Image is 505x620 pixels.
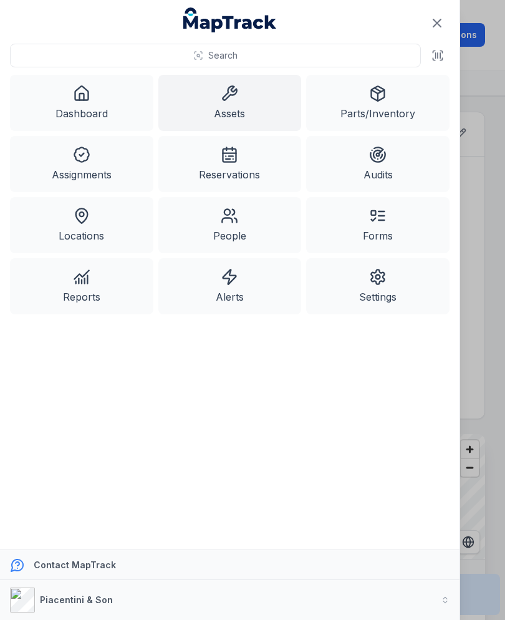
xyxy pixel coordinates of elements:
a: Settings [306,258,450,314]
a: MapTrack [183,7,277,32]
a: Locations [10,197,153,253]
a: Assignments [10,136,153,192]
a: Reservations [158,136,302,192]
span: Search [208,49,238,62]
a: People [158,197,302,253]
button: Search [10,44,421,67]
strong: Contact MapTrack [34,559,116,570]
a: Assets [158,75,302,131]
a: Audits [306,136,450,192]
a: Alerts [158,258,302,314]
a: Parts/Inventory [306,75,450,131]
strong: Piacentini & Son [40,594,113,605]
a: Reports [10,258,153,314]
button: Close navigation [424,10,450,36]
a: Forms [306,197,450,253]
a: Dashboard [10,75,153,131]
